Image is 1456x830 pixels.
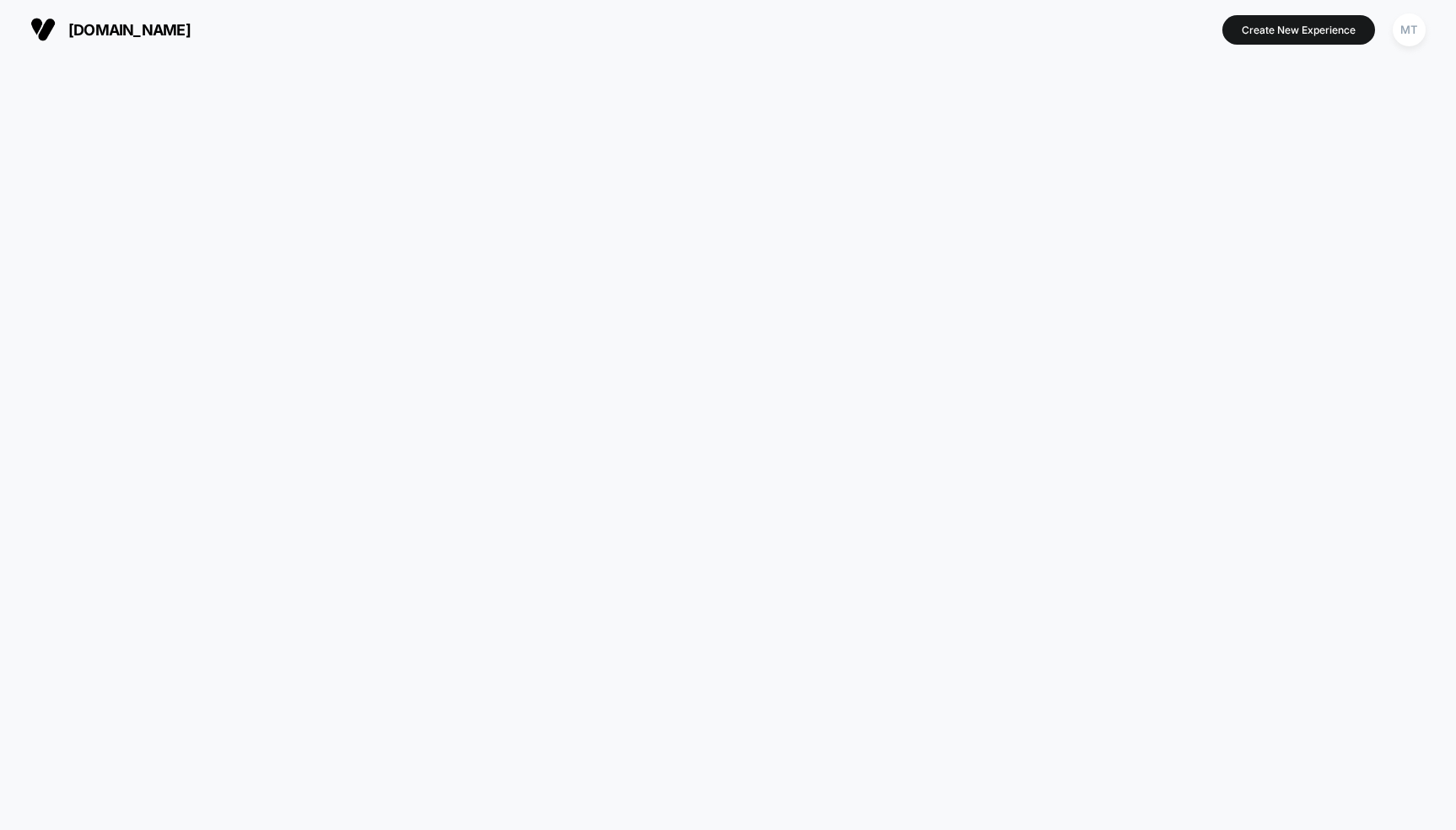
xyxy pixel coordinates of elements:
button: [DOMAIN_NAME] [25,16,196,43]
span: [DOMAIN_NAME] [68,21,191,39]
button: MT [1388,13,1431,47]
img: Visually logo [30,17,56,42]
div: MT [1393,13,1426,46]
button: Create New Experience [1222,15,1375,45]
